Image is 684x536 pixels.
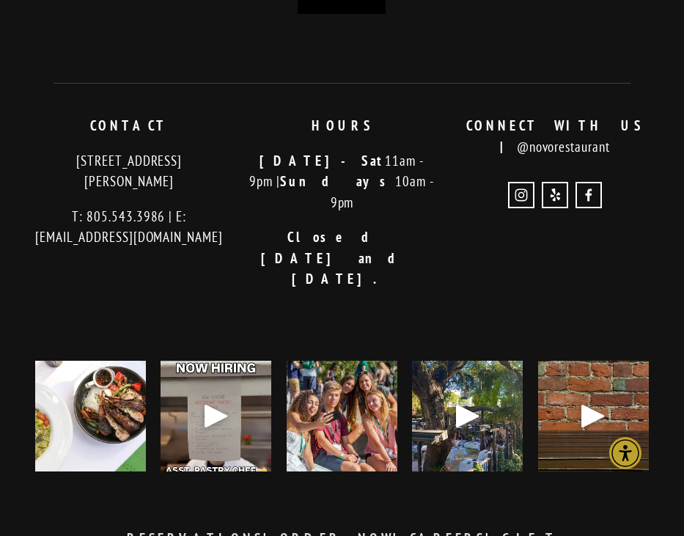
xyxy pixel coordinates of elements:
[575,182,602,208] a: Novo Restaurant and Lounge
[508,182,534,208] a: Instagram
[260,152,385,169] strong: [DATE]-Sat
[90,117,168,134] strong: CONTACT
[35,150,223,192] p: [STREET_ADDRESS][PERSON_NAME]
[466,117,659,155] strong: CONNECT WITH US |
[21,361,160,471] img: The countdown to holiday parties has begun! 🎉 Whether you&rsquo;re planning something cozy at Nov...
[575,398,611,433] div: Play
[199,398,234,433] div: Play
[609,437,641,469] div: Accessibility Menu
[450,398,485,433] div: Play
[280,172,396,190] strong: Sundays
[461,115,649,157] p: @novorestaurant
[35,206,223,248] p: T: 805.543.3986 | E: [EMAIL_ADDRESS][DOMAIN_NAME]
[312,117,373,134] strong: HOURS
[248,150,435,213] p: 11am - 9pm | 10am - 9pm
[542,182,568,208] a: Yelp
[261,228,438,287] strong: Closed [DATE] and [DATE].
[287,361,397,471] img: Welcome back, Mustangs! 🐎 WOW Week is here and we&rsquo;re excited to kick off the school year wi...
